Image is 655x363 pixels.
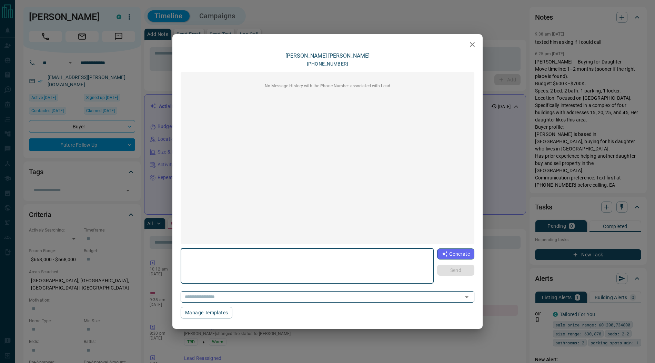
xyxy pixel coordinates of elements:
[181,307,232,318] button: Manage Templates
[462,292,472,302] button: Open
[285,52,370,59] a: [PERSON_NAME] [PERSON_NAME]
[307,60,348,68] p: [PHONE_NUMBER]
[185,83,470,89] p: No Message History with the Phone Number associated with Lead
[437,248,474,259] button: Generate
